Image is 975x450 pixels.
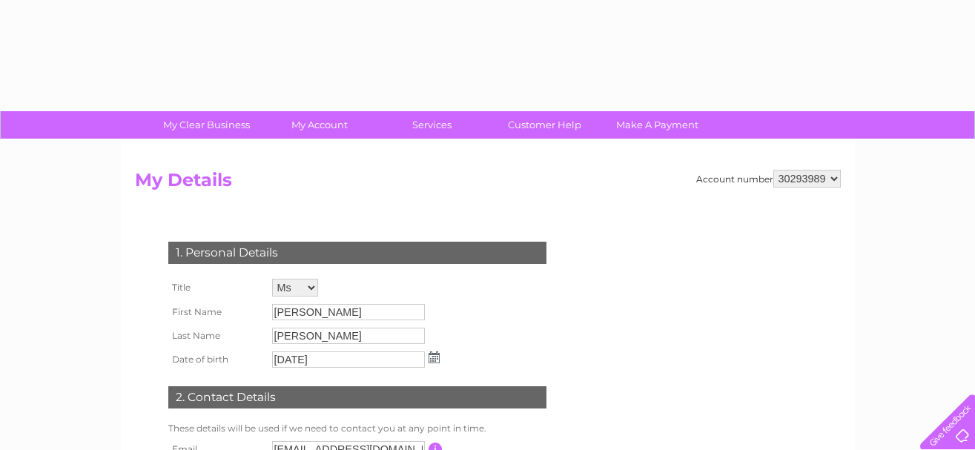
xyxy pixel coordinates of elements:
[165,300,268,324] th: First Name
[429,351,440,363] img: ...
[168,242,546,264] div: 1. Personal Details
[145,111,268,139] a: My Clear Business
[168,386,546,408] div: 2. Contact Details
[165,275,268,300] th: Title
[165,348,268,371] th: Date of birth
[596,111,718,139] a: Make A Payment
[258,111,380,139] a: My Account
[165,420,550,437] td: These details will be used if we need to contact you at any point in time.
[483,111,606,139] a: Customer Help
[371,111,493,139] a: Services
[165,324,268,348] th: Last Name
[696,170,841,188] div: Account number
[135,170,841,198] h2: My Details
